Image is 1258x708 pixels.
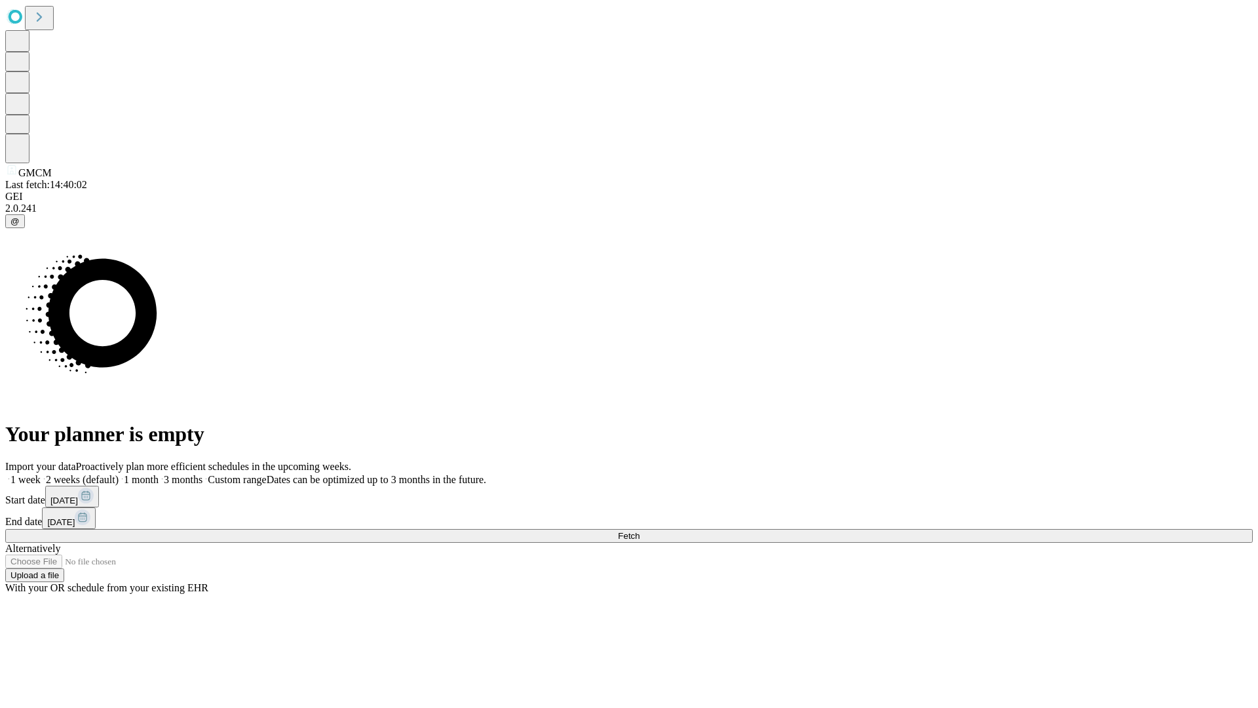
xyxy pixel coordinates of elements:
[5,568,64,582] button: Upload a file
[5,529,1253,543] button: Fetch
[5,191,1253,203] div: GEI
[5,461,76,472] span: Import your data
[5,582,208,593] span: With your OR schedule from your existing EHR
[18,167,52,178] span: GMCM
[5,179,87,190] span: Last fetch: 14:40:02
[47,517,75,527] span: [DATE]
[5,214,25,228] button: @
[45,486,99,507] button: [DATE]
[46,474,119,485] span: 2 weeks (default)
[10,474,41,485] span: 1 week
[76,461,351,472] span: Proactively plan more efficient schedules in the upcoming weeks.
[5,486,1253,507] div: Start date
[50,496,78,505] span: [DATE]
[267,474,486,485] span: Dates can be optimized up to 3 months in the future.
[5,543,60,554] span: Alternatively
[10,216,20,226] span: @
[5,507,1253,529] div: End date
[5,203,1253,214] div: 2.0.241
[5,422,1253,446] h1: Your planner is empty
[208,474,266,485] span: Custom range
[164,474,202,485] span: 3 months
[42,507,96,529] button: [DATE]
[124,474,159,485] span: 1 month
[618,531,639,541] span: Fetch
